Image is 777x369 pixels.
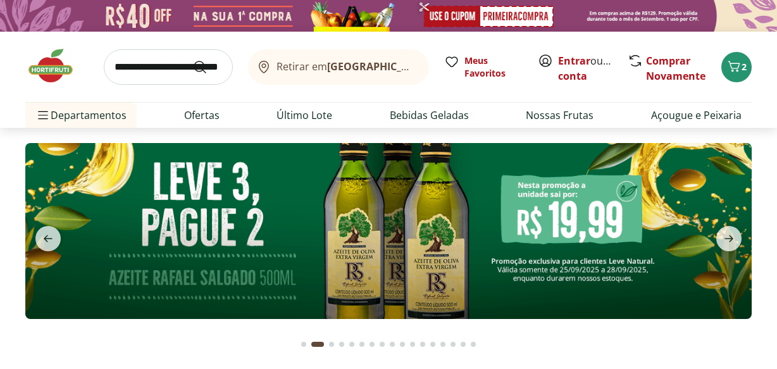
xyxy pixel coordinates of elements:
a: Açougue e Peixaria [651,108,742,123]
a: Meus Favoritos [444,54,523,80]
button: Menu [35,100,51,130]
button: Go to page 9 from fs-carousel [387,329,397,360]
button: Go to page 5 from fs-carousel [347,329,357,360]
button: Go to page 10 from fs-carousel [397,329,407,360]
button: previous [25,226,71,251]
button: Go to page 13 from fs-carousel [428,329,438,360]
img: aziete [25,143,752,319]
span: ou [558,53,614,84]
span: Meus Favoritos [464,54,523,80]
button: Go to page 15 from fs-carousel [448,329,458,360]
button: Go to page 6 from fs-carousel [357,329,367,360]
button: Go to page 4 from fs-carousel [337,329,347,360]
button: Go to page 1 from fs-carousel [299,329,309,360]
button: Go to page 3 from fs-carousel [326,329,337,360]
button: Carrinho [721,52,752,82]
span: Departamentos [35,100,127,130]
button: Current page from fs-carousel [309,329,326,360]
a: Último Lote [277,108,332,123]
button: Go to page 8 from fs-carousel [377,329,387,360]
button: Go to page 12 from fs-carousel [418,329,428,360]
button: Go to page 17 from fs-carousel [468,329,478,360]
b: [GEOGRAPHIC_DATA]/[GEOGRAPHIC_DATA] [327,59,540,73]
a: Entrar [558,54,590,68]
span: 2 [742,61,747,73]
a: Comprar Novamente [646,54,706,83]
button: Submit Search [192,59,223,75]
span: Retirar em [277,61,416,72]
button: next [706,226,752,251]
button: Go to page 7 from fs-carousel [367,329,377,360]
button: Go to page 14 from fs-carousel [438,329,448,360]
a: Nossas Frutas [526,108,594,123]
a: Bebidas Geladas [390,108,469,123]
img: Hortifruti [25,47,89,85]
a: Ofertas [184,108,220,123]
input: search [104,49,233,85]
button: Go to page 16 from fs-carousel [458,329,468,360]
button: Go to page 11 from fs-carousel [407,329,418,360]
a: Criar conta [558,54,628,83]
button: Retirar em[GEOGRAPHIC_DATA]/[GEOGRAPHIC_DATA] [248,49,429,85]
